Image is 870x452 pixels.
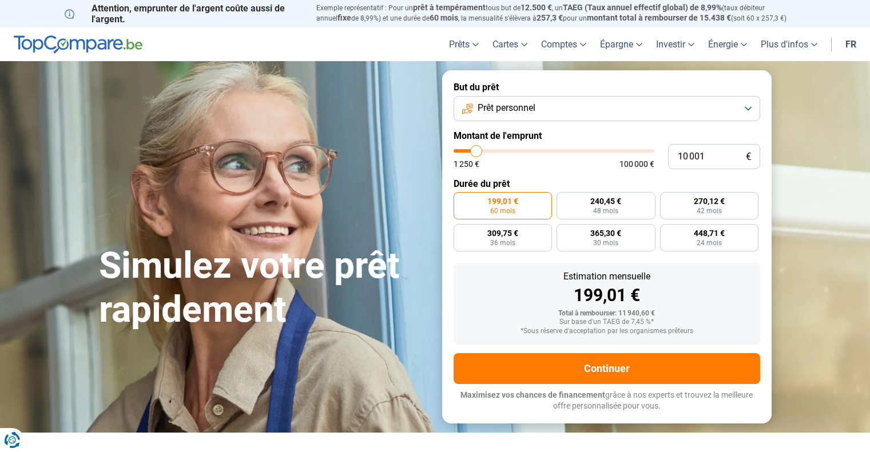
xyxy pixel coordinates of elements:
[454,178,760,189] label: Durée du prêt
[490,207,515,214] span: 60 mois
[754,27,824,61] a: Plus d'infos
[460,390,605,399] span: Maximisez vos chances de financement
[694,197,725,205] span: 270,12 €
[14,35,142,54] img: TopCompare
[463,310,751,318] div: Total à rembourser: 11 940,60 €
[413,3,486,12] span: prêt à tempérament
[697,207,722,214] span: 42 mois
[454,160,479,168] span: 1 250 €
[430,13,458,22] span: 60 mois
[563,3,722,12] span: TAEG (Taux annuel effectif global) de 8,99%
[478,102,535,114] span: Prêt personnel
[65,3,303,25] p: Attention, emprunter de l'argent coûte aussi de l'argent.
[454,353,760,384] button: Continuer
[619,160,654,168] span: 100 000 €
[746,152,751,162] span: €
[454,82,760,93] label: But du prêt
[590,229,621,237] span: 365,30 €
[537,13,563,22] span: 257,3 €
[454,390,760,412] p: grâce à nos experts et trouvez la meilleure offre personnalisée pour vous.
[697,239,722,246] span: 24 mois
[463,272,751,281] div: Estimation mensuelle
[593,239,618,246] span: 30 mois
[463,318,751,326] div: Sur base d'un TAEG de 7,45 %*
[454,130,760,141] label: Montant de l'emprunt
[463,327,751,335] div: *Sous réserve d'acceptation par les organismes prêteurs
[316,3,806,23] p: Exemple représentatif : Pour un tous but de , un (taux débiteur annuel de 8,99%) et une durée de ...
[593,27,649,61] a: Épargne
[490,239,515,246] span: 36 mois
[593,207,618,214] span: 48 mois
[442,27,486,61] a: Prêts
[99,244,428,332] h1: Simulez votre prêt rapidement
[534,27,593,61] a: Comptes
[839,27,863,61] a: fr
[487,229,518,237] span: 309,75 €
[587,13,731,22] span: montant total à rembourser de 15.438 €
[463,287,751,304] div: 199,01 €
[701,27,754,61] a: Énergie
[454,96,760,121] button: Prêt personnel
[590,197,621,205] span: 240,45 €
[487,197,518,205] span: 199,01 €
[486,27,534,61] a: Cartes
[649,27,701,61] a: Investir
[521,3,552,12] span: 12.500 €
[694,229,725,237] span: 448,71 €
[337,13,351,22] span: fixe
